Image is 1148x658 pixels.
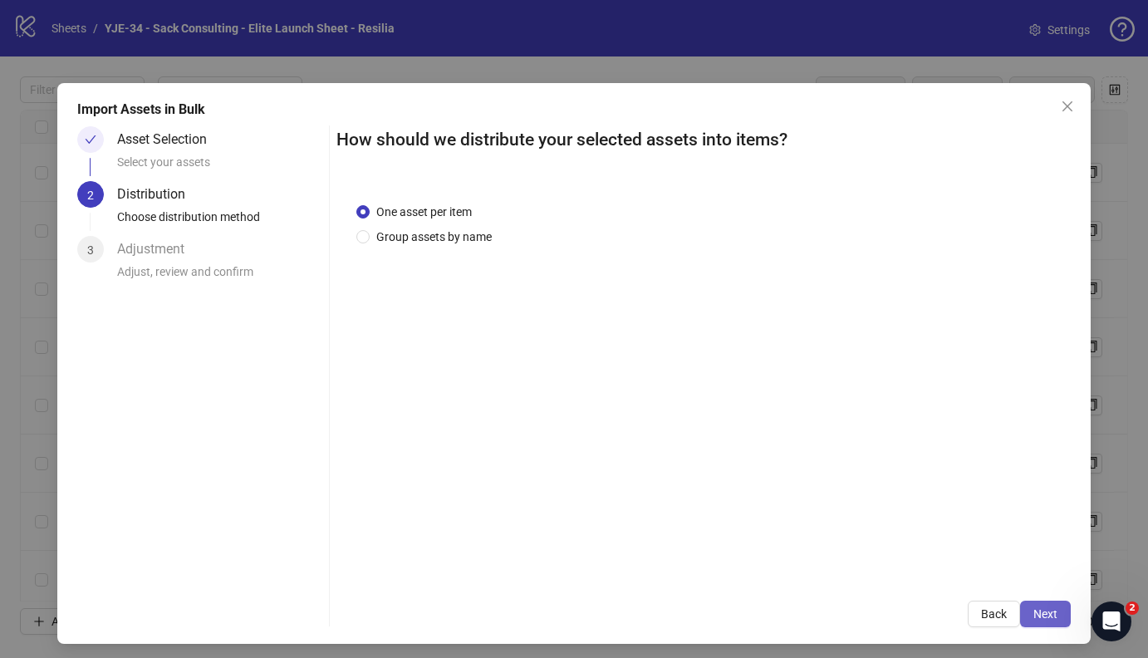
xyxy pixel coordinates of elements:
[117,263,322,291] div: Adjust, review and confirm
[117,181,199,208] div: Distribution
[1061,100,1074,113] span: close
[370,203,478,221] span: One asset per item
[370,228,498,246] span: Group assets by name
[1033,607,1057,621] span: Next
[77,100,1071,120] div: Import Assets in Bulk
[1054,93,1081,120] button: Close
[117,153,322,181] div: Select your assets
[1020,601,1071,627] button: Next
[117,126,220,153] div: Asset Selection
[117,208,322,236] div: Choose distribution method
[87,189,94,202] span: 2
[87,243,94,257] span: 3
[1092,602,1131,641] iframe: Intercom live chat
[981,607,1007,621] span: Back
[1126,602,1139,615] span: 2
[85,134,96,145] span: check
[117,236,198,263] div: Adjustment
[336,126,1071,154] h2: How should we distribute your selected assets into items?
[968,601,1020,627] button: Back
